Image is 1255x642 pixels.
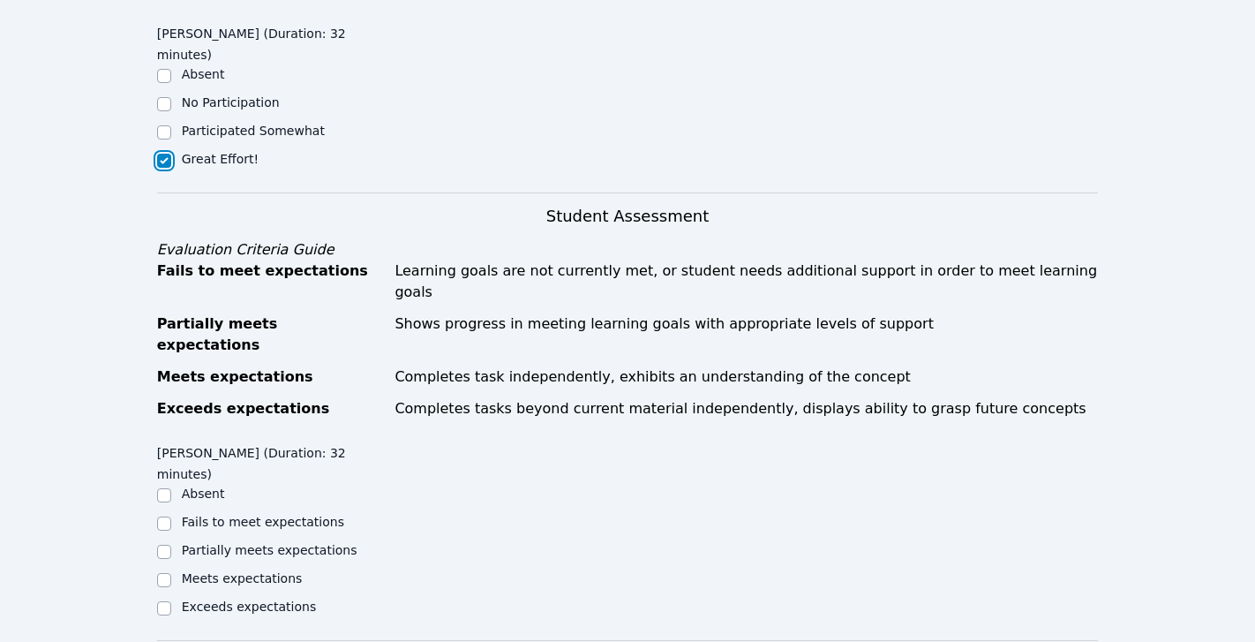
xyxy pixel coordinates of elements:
label: Fails to meet expectations [182,515,344,529]
label: Absent [182,487,225,501]
legend: [PERSON_NAME] (Duration: 32 minutes) [157,437,393,485]
div: Partially meets expectations [157,313,385,356]
label: Meets expectations [182,571,303,585]
div: Shows progress in meeting learning goals with appropriate levels of support [395,313,1098,356]
div: Evaluation Criteria Guide [157,239,1099,261]
div: Completes tasks beyond current material independently, displays ability to grasp future concepts [395,398,1098,419]
label: Great Effort! [182,152,259,166]
label: Participated Somewhat [182,124,325,138]
label: Partially meets expectations [182,543,357,557]
h3: Student Assessment [157,204,1099,229]
div: Exceeds expectations [157,398,385,419]
div: Meets expectations [157,366,385,388]
label: Exceeds expectations [182,600,316,614]
label: No Participation [182,95,280,110]
div: Learning goals are not currently met, or student needs additional support in order to meet learni... [395,261,1098,303]
label: Absent [182,67,225,81]
div: Completes task independently, exhibits an understanding of the concept [395,366,1098,388]
div: Fails to meet expectations [157,261,385,303]
legend: [PERSON_NAME] (Duration: 32 minutes) [157,18,393,65]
